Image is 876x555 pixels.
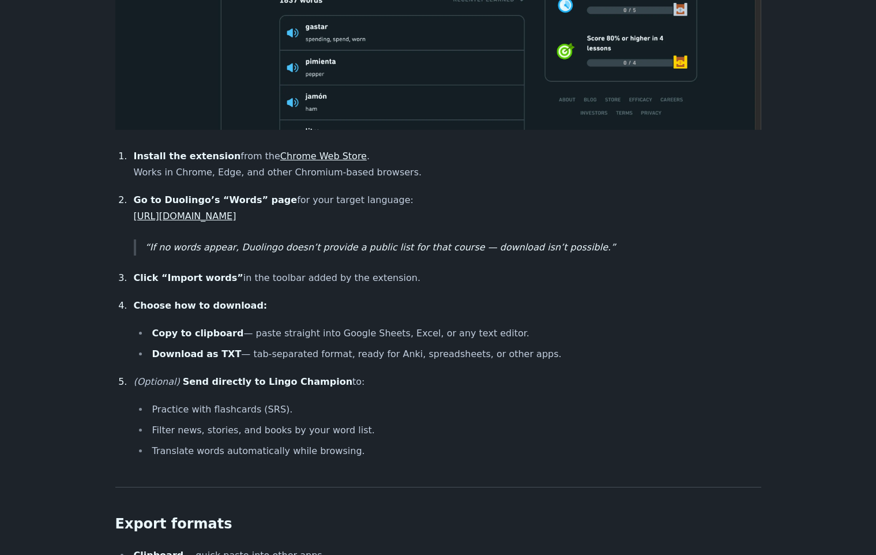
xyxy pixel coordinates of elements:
a: [URL][DOMAIN_NAME] [134,211,236,222]
p: for your target language: [134,192,761,224]
a: Chrome Web Store [280,151,367,162]
li: — tab-separated format, ready for Anki, spreadsheets, or other apps. [149,346,761,362]
strong: Download as TXT [152,348,242,359]
strong: Go to Duolingo’s “Words” page [134,194,298,205]
p: to: [134,374,761,390]
strong: Send directly to Lingo Champion [183,376,352,387]
p: in the toolbar added by the extension. [134,270,761,286]
p: from the . Works in Chrome, Edge, and other Chromium-based browsers. [134,148,761,181]
li: — paste straight into Google Sheets, Excel, or any text editor. [149,325,761,342]
strong: Choose how to download: [134,300,268,311]
em: (Optional) [134,376,180,387]
li: Practice with flashcards (SRS). [149,402,761,418]
h2: Export formats [115,515,761,534]
li: Translate words automatically while browsing. [149,443,761,459]
strong: Copy to clipboard [152,328,244,339]
p: If no words appear, Duolingo doesn’t provide a public list for that course — download isn’t possi... [145,239,761,256]
strong: Click “Import words” [134,272,243,283]
strong: Install the extension [134,151,241,162]
li: Filter news, stories, and books by your word list. [149,422,761,438]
